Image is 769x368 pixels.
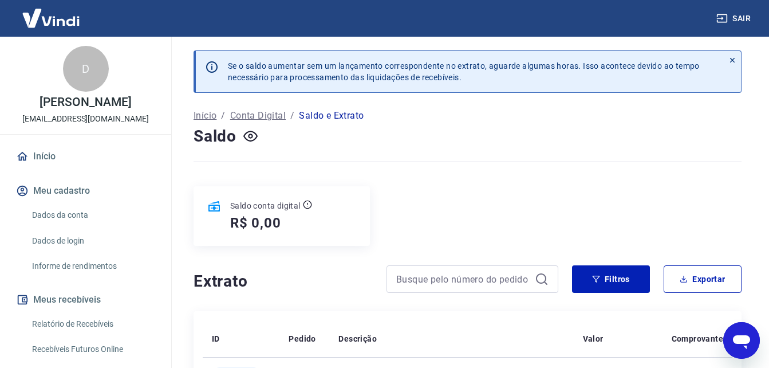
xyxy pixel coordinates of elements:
p: Descrição [338,333,377,344]
a: Recebíveis Futuros Online [27,338,157,361]
h4: Extrato [194,270,373,293]
p: / [290,109,294,123]
button: Exportar [664,265,742,293]
img: Vindi [14,1,88,36]
a: Dados de login [27,229,157,253]
p: [PERSON_NAME] [40,96,131,108]
button: Meu cadastro [14,178,157,203]
button: Sair [714,8,755,29]
p: Se o saldo aumentar sem um lançamento correspondente no extrato, aguarde algumas horas. Isso acon... [228,60,700,83]
p: Saldo e Extrato [299,109,364,123]
p: Pedido [289,333,316,344]
h4: Saldo [194,125,236,148]
a: Conta Digital [230,109,286,123]
a: Informe de rendimentos [27,255,157,278]
p: / [221,109,225,123]
button: Filtros [572,265,650,293]
a: Início [14,144,157,169]
a: Início [194,109,216,123]
div: D [63,46,109,92]
iframe: Botão para abrir a janela de mensagens [723,322,760,359]
a: Relatório de Recebíveis [27,312,157,336]
h5: R$ 0,00 [230,214,281,232]
p: ID [212,333,220,344]
p: Valor [583,333,604,344]
p: [EMAIL_ADDRESS][DOMAIN_NAME] [22,113,149,125]
a: Dados da conta [27,203,157,227]
button: Meus recebíveis [14,287,157,312]
p: Saldo conta digital [230,200,301,212]
input: Busque pelo número do pedido [396,271,530,288]
p: Comprovante [672,333,723,344]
